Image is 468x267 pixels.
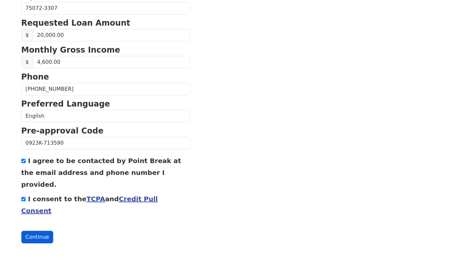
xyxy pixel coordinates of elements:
input: Pre-approval Code [21,137,190,149]
span: $ [21,29,33,41]
label: I agree to be contacted by Point Break at the email address and phone number I provided. [21,157,181,188]
input: Requested Loan Amount [33,29,190,41]
strong: Phone [21,72,49,82]
input: Zip Code [21,2,190,14]
input: Phone [21,83,190,95]
strong: Preferred Language [21,99,110,109]
span: $ [21,56,33,68]
button: Continue [21,231,54,243]
p: Monthly Gross Income [21,44,190,56]
strong: Requested Loan Amount [21,18,130,28]
a: TCPA [86,195,105,203]
strong: Pre-approval Code [21,126,104,135]
input: Monthly Gross Income [33,56,190,68]
label: I consent to the and [21,195,158,215]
